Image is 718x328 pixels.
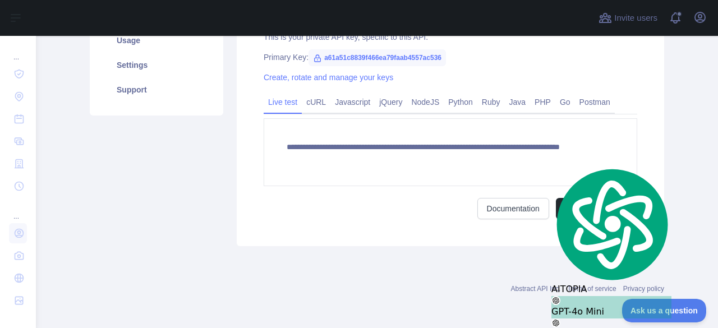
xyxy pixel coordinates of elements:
a: jQuery [375,93,407,111]
span: a61a51c8839f466ea79faab4557ac536 [309,49,446,66]
div: GPT-4o Mini [551,296,671,318]
a: Abstract API Inc. [511,285,561,293]
a: Go [555,93,575,111]
div: Primary Key: [264,52,637,63]
a: Postman [575,93,615,111]
a: Usage [103,28,210,53]
a: NodeJS [407,93,444,111]
a: PHP [530,93,555,111]
a: Live test [264,93,302,111]
div: This is your private API key, specific to this API. [264,31,637,43]
a: cURL [302,93,330,111]
a: Documentation [477,198,549,219]
a: Python [444,93,477,111]
span: Invite users [614,12,657,25]
a: Settings [103,53,210,77]
div: AITOPIA [551,166,671,296]
a: Support [103,77,210,102]
a: Java [505,93,531,111]
button: Invite users [596,9,660,27]
div: ... [9,198,27,221]
img: logo.svg [551,166,671,283]
img: gpt-black.svg [551,318,560,327]
a: Javascript [330,93,375,111]
a: Ruby [477,93,505,111]
a: Create, rotate and manage your keys [264,73,393,82]
div: ... [9,39,27,62]
img: gpt-black.svg [551,296,560,305]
